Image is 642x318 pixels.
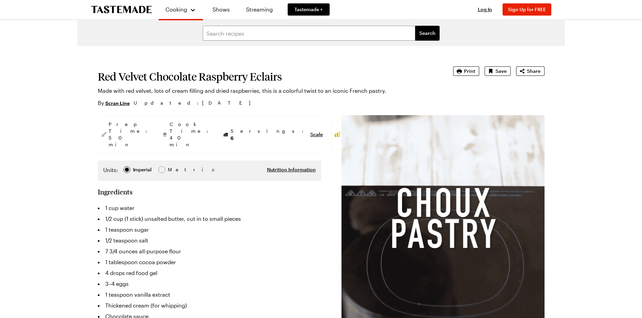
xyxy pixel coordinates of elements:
span: Metric [168,166,183,173]
input: Search recipes [203,26,415,41]
span: Updated : [DATE] [134,99,257,107]
li: 4 drops red food gel [98,268,321,278]
li: 1 cup water [98,203,321,213]
button: Share [516,66,545,76]
span: Cooking [165,6,187,13]
p: By [98,99,130,107]
span: Prep Time: 50 min [109,121,151,148]
h2: Ingredients [98,188,133,196]
button: Log In [471,6,499,13]
div: Metric [168,166,182,173]
span: Print [464,68,475,75]
span: Tastemade + [294,6,323,13]
li: Thickened cream (for whipping) [98,300,321,311]
span: Share [527,68,540,75]
button: Save recipe [485,66,511,76]
span: Search [419,30,436,37]
a: Tastemade + [288,3,330,16]
span: 6 [230,134,234,141]
span: Log In [478,6,492,12]
div: Imperial Metric [103,166,182,175]
span: Servings: [230,128,307,142]
a: To Tastemade Home Page [91,6,152,14]
p: Made with red velvet, lots of cream filling and dried raspberries, this is a colorful twist to an... [98,87,434,95]
span: Imperial [133,166,152,173]
li: 3–4 eggs [98,278,321,289]
span: Sign Up for FREE [508,6,546,12]
li: 1/2 teaspoon salt [98,235,321,246]
h1: Red Velvet Chocolate Raspberry Eclairs [98,70,434,83]
button: Cooking [165,3,196,16]
li: 1 teaspoon vanilla extract [98,289,321,300]
button: Print [453,66,479,76]
button: Nutrition Information [267,166,316,173]
label: Units: [103,166,118,174]
a: scran line [105,99,130,107]
button: Scale [310,131,323,138]
button: filters [415,26,440,41]
li: 1/2 cup (1 stick) unsalted butter, cut in to small pieces [98,213,321,224]
span: Cook Time: 40 min [170,121,212,148]
li: 1 tablespoon cocoa powder [98,257,321,268]
li: 7 3/4 ounces all-purpose flour [98,246,321,257]
span: Save [495,68,507,75]
li: 1 teaspoon sugar [98,224,321,235]
button: Sign Up for FREE [503,3,551,16]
